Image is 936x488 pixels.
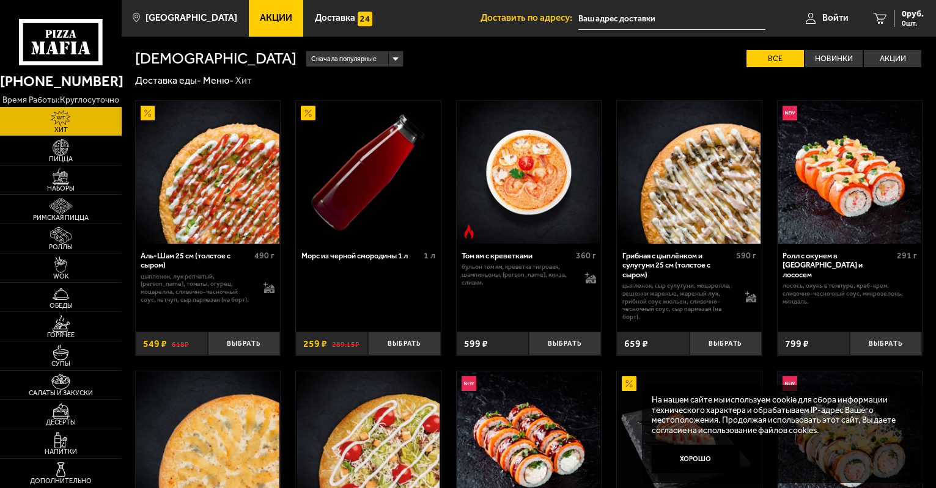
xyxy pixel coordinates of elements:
span: Сначала популярные [311,50,377,68]
img: Морс из черной смородины 1 л [297,101,440,244]
button: Выбрать [368,332,440,355]
button: Выбрать [529,332,601,355]
img: 15daf4d41897b9f0e9f617042186c801.svg [358,12,372,26]
span: 599 ₽ [464,339,488,349]
button: Хорошо [652,445,740,474]
p: лосось, окунь в темпуре, краб-крем, сливочно-чесночный соус, микрозелень, миндаль. [783,282,916,305]
img: Акционный [141,106,155,120]
p: На нашем сайте мы используем cookie для сбора информации технического характера и обрабатываем IP... [652,395,905,435]
a: НовинкаРолл с окунем в темпуре и лососем [778,101,923,244]
span: 259 ₽ [303,339,327,349]
h1: [DEMOGRAPHIC_DATA] [135,51,297,67]
div: Ролл с окунем в [GEOGRAPHIC_DATA] и лососем [783,251,893,279]
div: Хит [235,75,252,87]
span: 360 г [576,250,596,261]
span: 0 руб. [902,10,924,18]
span: 0 шт. [902,20,924,27]
button: Выбрать [850,332,922,355]
img: Акционный [622,376,636,391]
a: Меню- [203,75,234,86]
a: Грибная с цыплёнком и сулугуни 25 см (толстое с сыром) [617,101,762,244]
span: 590 г [736,250,756,261]
div: Морс из черной смородины 1 л [301,251,421,260]
label: Все [746,50,804,68]
input: Ваш адрес доставки [578,7,765,30]
span: Войти [822,13,849,23]
img: Новинка [783,376,797,391]
span: 659 ₽ [624,339,648,349]
span: 490 г [254,250,275,261]
s: 618 ₽ [172,339,189,349]
a: Острое блюдоТом ям с креветками [457,101,602,244]
button: Выбрать [690,332,762,355]
a: АкционныйМорс из черной смородины 1 л [296,101,441,244]
span: Акции [260,13,292,23]
span: [GEOGRAPHIC_DATA] [146,13,237,23]
span: 291 г [897,250,917,261]
s: 289.15 ₽ [332,339,359,349]
span: Доставка [315,13,355,23]
div: Том ям с креветками [462,251,572,260]
img: Грибная с цыплёнком и сулугуни 25 см (толстое с сыром) [618,101,761,244]
label: Новинки [805,50,863,68]
p: цыпленок, сыр сулугуни, моцарелла, вешенки жареные, жареный лук, грибной соус Жюльен, сливочно-че... [622,282,735,321]
button: Выбрать [208,332,280,355]
a: АкционныйАль-Шам 25 см (толстое с сыром) [136,101,281,244]
span: 549 ₽ [143,339,167,349]
img: Новинка [462,376,476,391]
p: бульон том ям, креветка тигровая, шампиньоны, [PERSON_NAME], кинза, сливки. [462,263,575,286]
label: Акции [864,50,921,68]
div: Грибная с цыплёнком и сулугуни 25 см (толстое с сыром) [622,251,733,279]
img: Ролл с окунем в темпуре и лососем [778,101,921,244]
a: Доставка еды- [135,75,201,86]
p: цыпленок, лук репчатый, [PERSON_NAME], томаты, огурец, моцарелла, сливочно-чесночный соус, кетчуп... [141,273,254,304]
span: Доставить по адресу: [481,13,578,23]
img: Акционный [301,106,315,120]
span: 799 ₽ [785,339,809,349]
img: Аль-Шам 25 см (толстое с сыром) [136,101,279,244]
div: Аль-Шам 25 см (толстое с сыром) [141,251,251,270]
img: Острое блюдо [462,224,476,239]
img: Новинка [783,106,797,120]
img: Том ям с креветками [457,101,600,244]
span: 1 л [424,250,435,261]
